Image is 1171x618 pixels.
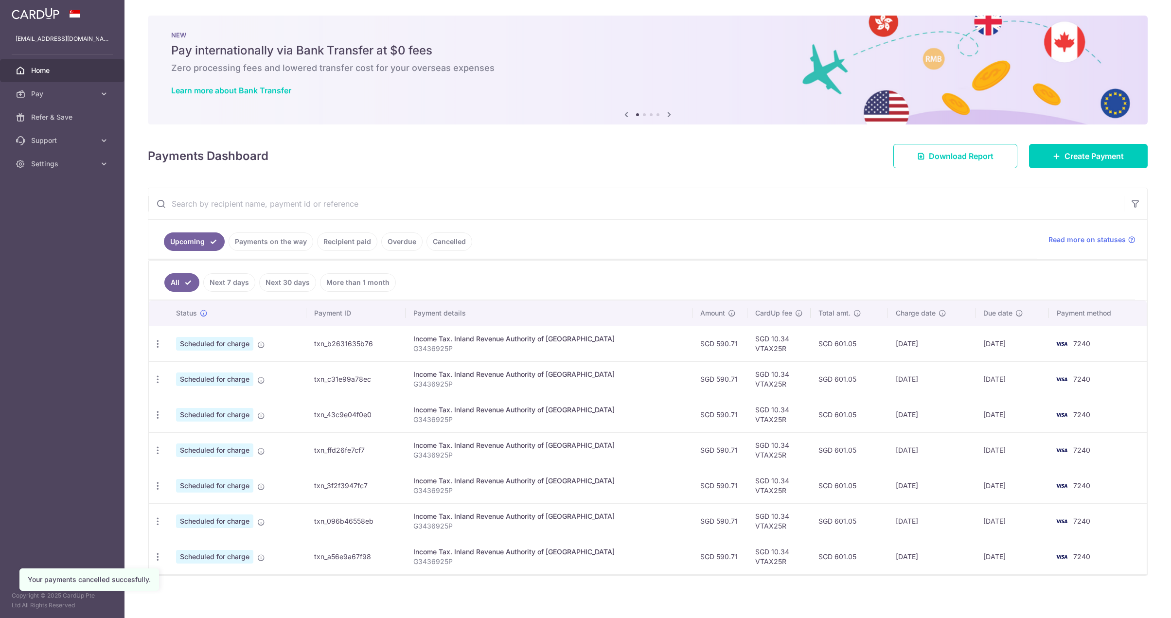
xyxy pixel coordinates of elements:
[171,86,291,95] a: Learn more about Bank Transfer
[811,397,888,432] td: SGD 601.05
[306,432,406,468] td: txn_ffd26fe7cf7
[413,370,685,379] div: Income Tax. Inland Revenue Authority of [GEOGRAPHIC_DATA]
[306,539,406,574] td: txn_a56e9a67f98
[306,397,406,432] td: txn_43c9e04f0e0
[306,361,406,397] td: txn_c31e99a78ec
[929,150,994,162] span: Download Report
[893,144,1017,168] a: Download Report
[747,397,811,432] td: SGD 10.34 VTAX25R
[976,503,1049,539] td: [DATE]
[976,539,1049,574] td: [DATE]
[888,432,976,468] td: [DATE]
[1073,552,1090,561] span: 7240
[171,43,1124,58] h5: Pay internationally via Bank Transfer at $0 fees
[1052,515,1071,527] img: Bank Card
[976,432,1049,468] td: [DATE]
[320,273,396,292] a: More than 1 month
[148,16,1148,124] img: Bank transfer banner
[888,397,976,432] td: [DATE]
[896,308,936,318] span: Charge date
[692,468,747,503] td: SGD 590.71
[317,232,377,251] a: Recipient paid
[176,408,253,422] span: Scheduled for charge
[164,273,199,292] a: All
[413,547,685,557] div: Income Tax. Inland Revenue Authority of [GEOGRAPHIC_DATA]
[1048,235,1126,245] span: Read more on statuses
[413,476,685,486] div: Income Tax. Inland Revenue Authority of [GEOGRAPHIC_DATA]
[16,34,109,44] p: [EMAIL_ADDRESS][DOMAIN_NAME]
[31,136,95,145] span: Support
[413,379,685,389] p: G3436925P
[747,539,811,574] td: SGD 10.34 VTAX25R
[306,300,406,326] th: Payment ID
[381,232,423,251] a: Overdue
[1052,480,1071,492] img: Bank Card
[692,326,747,361] td: SGD 590.71
[1073,375,1090,383] span: 7240
[406,300,692,326] th: Payment details
[176,308,197,318] span: Status
[148,188,1124,219] input: Search by recipient name, payment id or reference
[1073,517,1090,525] span: 7240
[176,443,253,457] span: Scheduled for charge
[811,432,888,468] td: SGD 601.05
[888,361,976,397] td: [DATE]
[306,468,406,503] td: txn_3f2f3947fc7
[176,479,253,493] span: Scheduled for charge
[176,337,253,351] span: Scheduled for charge
[12,8,59,19] img: CardUp
[747,361,811,397] td: SGD 10.34 VTAX25R
[413,486,685,495] p: G3436925P
[148,147,268,165] h4: Payments Dashboard
[31,89,95,99] span: Pay
[888,468,976,503] td: [DATE]
[306,326,406,361] td: txn_b2631635b76
[1073,446,1090,454] span: 7240
[413,415,685,424] p: G3436925P
[203,273,255,292] a: Next 7 days
[811,468,888,503] td: SGD 601.05
[171,62,1124,74] h6: Zero processing fees and lowered transfer cost for your overseas expenses
[1029,144,1148,168] a: Create Payment
[976,361,1049,397] td: [DATE]
[983,308,1012,318] span: Due date
[426,232,472,251] a: Cancelled
[176,514,253,528] span: Scheduled for charge
[811,503,888,539] td: SGD 601.05
[692,503,747,539] td: SGD 590.71
[1048,235,1136,245] a: Read more on statuses
[1052,444,1071,456] img: Bank Card
[976,326,1049,361] td: [DATE]
[306,503,406,539] td: txn_096b46558eb
[413,557,685,566] p: G3436925P
[1073,410,1090,419] span: 7240
[28,575,151,584] div: Your payments cancelled succesfully.
[755,308,792,318] span: CardUp fee
[1049,300,1147,326] th: Payment method
[31,112,95,122] span: Refer & Save
[1052,409,1071,421] img: Bank Card
[888,539,976,574] td: [DATE]
[888,326,976,361] td: [DATE]
[1052,551,1071,563] img: Bank Card
[976,397,1049,432] td: [DATE]
[413,344,685,353] p: G3436925P
[1052,338,1071,350] img: Bank Card
[811,539,888,574] td: SGD 601.05
[31,159,95,169] span: Settings
[811,361,888,397] td: SGD 601.05
[811,326,888,361] td: SGD 601.05
[747,468,811,503] td: SGD 10.34 VTAX25R
[259,273,316,292] a: Next 30 days
[976,468,1049,503] td: [DATE]
[692,397,747,432] td: SGD 590.71
[747,503,811,539] td: SGD 10.34 VTAX25R
[747,432,811,468] td: SGD 10.34 VTAX25R
[229,232,313,251] a: Payments on the way
[692,361,747,397] td: SGD 590.71
[413,334,685,344] div: Income Tax. Inland Revenue Authority of [GEOGRAPHIC_DATA]
[164,232,225,251] a: Upcoming
[413,512,685,521] div: Income Tax. Inland Revenue Authority of [GEOGRAPHIC_DATA]
[1073,339,1090,348] span: 7240
[176,550,253,564] span: Scheduled for charge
